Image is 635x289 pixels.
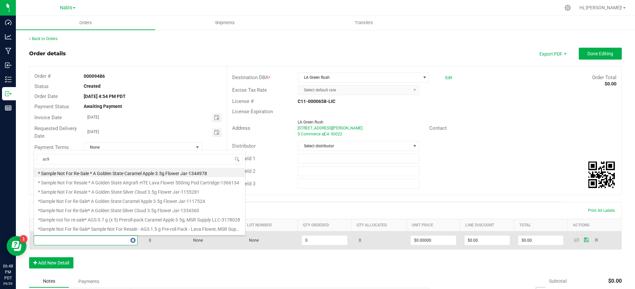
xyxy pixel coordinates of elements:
[190,238,203,243] span: None
[20,235,27,243] iframe: Resource center unread badge
[445,75,452,80] a: Edit
[30,219,142,231] th: Item
[5,62,12,69] inline-svg: Inbound
[298,126,362,130] span: [STREET_ADDRESS][PERSON_NAME]
[3,263,13,281] p: 06:48 PM PDT
[232,143,256,149] span: Distributor
[608,278,622,284] span: $0.00
[16,16,155,30] a: Orders
[5,33,12,40] inline-svg: Analytics
[549,278,567,284] span: Subtotal
[246,238,259,243] span: None
[232,87,267,93] span: Excise Tax Rate
[579,48,622,60] button: Done Editing
[232,74,269,80] span: Destination DBA
[592,74,616,80] span: Order Total
[298,99,335,104] strong: C11-0000658-LIC
[588,162,615,188] img: Scan me!
[591,238,601,242] span: Delete Order Detail
[242,219,298,231] th: Lot Number
[564,5,572,11] div: Manage settings
[34,125,77,139] span: Requested Delivery Date
[518,236,563,245] input: 0
[212,113,222,122] span: Toggle calendar
[84,94,126,99] strong: [DATE] 4:54 PM PDT
[5,90,12,97] inline-svg: Outbound
[298,73,420,82] span: LA Green Rush
[34,93,58,99] span: Order Date
[411,236,456,245] input: 0
[212,128,222,137] span: Toggle calendar
[70,20,101,26] span: Orders
[29,50,66,58] div: Order details
[5,19,12,26] inline-svg: Dashboard
[587,51,613,56] span: Done Editing
[34,104,69,110] span: Payment Status
[465,236,510,245] input: 0
[34,73,51,79] span: Order #
[84,73,105,79] strong: 00009486
[232,125,250,131] span: Address
[69,275,108,287] div: Payments
[346,20,382,26] span: Transfers
[298,132,325,136] span: S Commerce st
[356,238,361,243] span: 0
[568,219,621,231] th: Actions
[155,16,294,30] a: Shipments
[29,36,58,41] a: Back to Orders
[206,20,244,26] span: Shipments
[302,236,347,245] input: 0
[298,141,410,151] span: Select distributor
[324,132,329,136] span: CA
[5,76,12,83] inline-svg: Inventory
[29,257,73,268] button: Add New Detail
[323,132,324,136] span: ,
[605,81,616,86] strong: $0.00
[331,132,342,136] span: 90022
[460,219,514,231] th: Line Discount
[406,219,460,231] th: Unit Price
[429,125,447,131] span: Contact
[298,219,351,231] th: Qty Ordered
[232,98,254,104] span: License #
[581,238,591,242] span: Save Order Detail
[294,16,434,30] a: Transfers
[84,104,122,109] strong: Awaiting Payment
[29,275,69,288] div: Notes
[5,105,12,111] inline-svg: Reports
[60,5,72,11] span: Nabis
[579,5,622,10] span: Hi, [PERSON_NAME]!
[7,236,26,256] iframe: Resource center
[34,144,69,150] span: Payment Terms
[514,219,568,231] th: Total
[3,281,13,286] p: 09/26
[298,120,323,124] span: LA Green Rush
[84,143,193,152] span: None
[5,48,12,54] inline-svg: Manufacturing
[352,219,406,231] th: Qty Allocated
[34,115,62,120] span: Invoice Date
[84,83,101,89] strong: Created
[232,109,273,115] span: License Expiration
[588,162,615,188] qrcode: 00009486
[34,83,49,89] span: Status
[532,48,572,60] li: Export PDF
[146,238,151,243] span: 0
